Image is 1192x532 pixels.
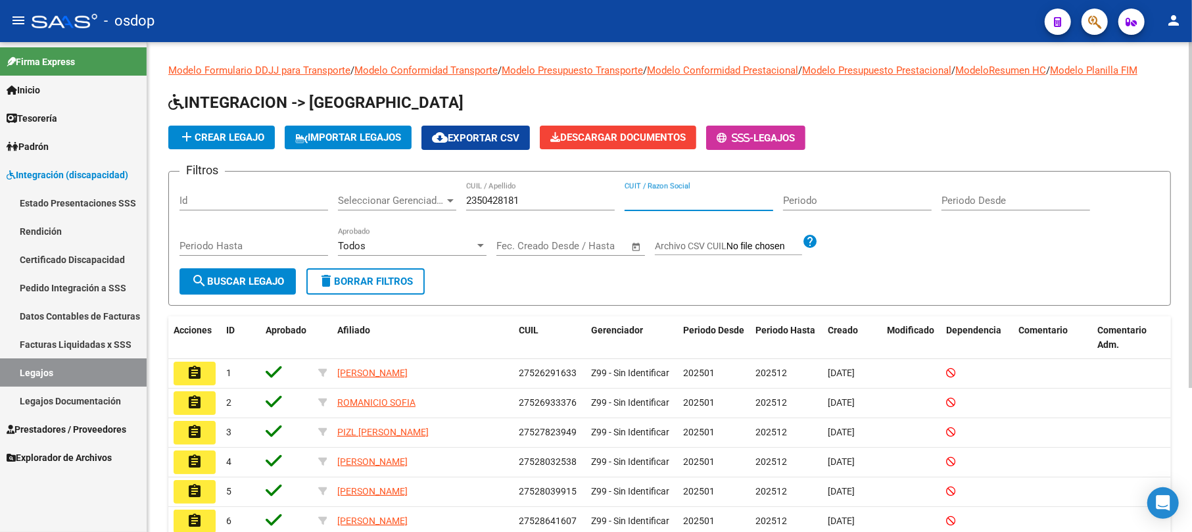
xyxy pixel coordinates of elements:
a: Modelo Presupuesto Prestacional [802,64,951,76]
a: Modelo Conformidad Transporte [354,64,498,76]
span: Periodo Hasta [755,325,815,335]
span: Comentario [1018,325,1068,335]
mat-icon: assignment [187,395,203,410]
span: 202501 [683,427,715,437]
span: Prestadores / Proveedores [7,422,126,437]
span: 202512 [755,456,787,467]
span: 1 [226,368,231,378]
mat-icon: assignment [187,365,203,381]
span: Z99 - Sin Identificar [591,486,669,496]
span: Z99 - Sin Identificar [591,368,669,378]
datatable-header-cell: Modificado [882,316,941,360]
a: Modelo Presupuesto Transporte [502,64,643,76]
datatable-header-cell: Afiliado [332,316,513,360]
span: 27526933376 [519,397,577,408]
datatable-header-cell: ID [221,316,260,360]
span: 202501 [683,486,715,496]
span: [DATE] [828,516,855,526]
span: - [717,132,753,144]
span: Borrar Filtros [318,276,413,287]
span: Firma Express [7,55,75,69]
input: Fecha fin [561,240,625,252]
span: 202512 [755,427,787,437]
span: Z99 - Sin Identificar [591,427,669,437]
span: 27528039915 [519,486,577,496]
span: Aprobado [266,325,306,335]
span: Creado [828,325,858,335]
datatable-header-cell: Gerenciador [586,316,678,360]
span: 27528641607 [519,516,577,526]
input: Fecha inicio [496,240,550,252]
span: [PERSON_NAME] [337,516,408,526]
span: Inicio [7,83,40,97]
span: Explorador de Archivos [7,450,112,465]
span: Exportar CSV [432,132,519,144]
datatable-header-cell: Aprobado [260,316,313,360]
button: Buscar Legajo [179,268,296,295]
span: [DATE] [828,368,855,378]
span: 202512 [755,486,787,496]
span: 2 [226,397,231,408]
mat-icon: add [179,129,195,145]
span: 202512 [755,516,787,526]
span: CUIL [519,325,538,335]
span: Todos [338,240,366,252]
datatable-header-cell: Periodo Hasta [750,316,822,360]
span: Descargar Documentos [550,132,686,143]
span: Seleccionar Gerenciador [338,195,444,206]
mat-icon: help [802,233,818,249]
div: Open Intercom Messenger [1147,487,1179,519]
h3: Filtros [179,161,225,180]
span: [PERSON_NAME] [337,486,408,496]
a: ModeloResumen HC [955,64,1046,76]
span: PIZL [PERSON_NAME] [337,427,429,437]
span: 4 [226,456,231,467]
span: [PERSON_NAME] [337,456,408,467]
a: Modelo Conformidad Prestacional [647,64,798,76]
mat-icon: person [1166,12,1181,28]
button: Descargar Documentos [540,126,696,149]
span: Z99 - Sin Identificar [591,516,669,526]
input: Archivo CSV CUIL [727,241,802,253]
datatable-header-cell: CUIL [513,316,586,360]
span: [DATE] [828,397,855,408]
span: Gerenciador [591,325,643,335]
span: 202501 [683,516,715,526]
span: Crear Legajo [179,132,264,143]
mat-icon: assignment [187,454,203,470]
span: Z99 - Sin Identificar [591,397,669,408]
span: Legajos [753,132,795,144]
span: 202501 [683,397,715,408]
button: -Legajos [706,126,805,150]
a: Modelo Formulario DDJJ para Transporte [168,64,350,76]
a: Modelo Planilla FIM [1050,64,1137,76]
span: 3 [226,427,231,437]
datatable-header-cell: Comentario [1013,316,1092,360]
span: - osdop [104,7,155,36]
span: Modificado [887,325,934,335]
span: Archivo CSV CUIL [655,241,727,251]
button: IMPORTAR LEGAJOS [285,126,412,149]
datatable-header-cell: Comentario Adm. [1092,316,1171,360]
span: 27527823949 [519,427,577,437]
mat-icon: assignment [187,513,203,529]
mat-icon: cloud_download [432,130,448,145]
span: 202512 [755,368,787,378]
span: INTEGRACION -> [GEOGRAPHIC_DATA] [168,93,464,112]
mat-icon: menu [11,12,26,28]
datatable-header-cell: Acciones [168,316,221,360]
span: Comentario Adm. [1097,325,1147,351]
span: Integración (discapacidad) [7,168,128,182]
span: Buscar Legajo [191,276,284,287]
span: [DATE] [828,486,855,496]
mat-icon: assignment [187,483,203,499]
span: 202512 [755,397,787,408]
datatable-header-cell: Dependencia [941,316,1013,360]
span: 5 [226,486,231,496]
span: 27526291633 [519,368,577,378]
span: 202501 [683,456,715,467]
span: Dependencia [946,325,1001,335]
span: Tesorería [7,111,57,126]
span: ID [226,325,235,335]
button: Crear Legajo [168,126,275,149]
